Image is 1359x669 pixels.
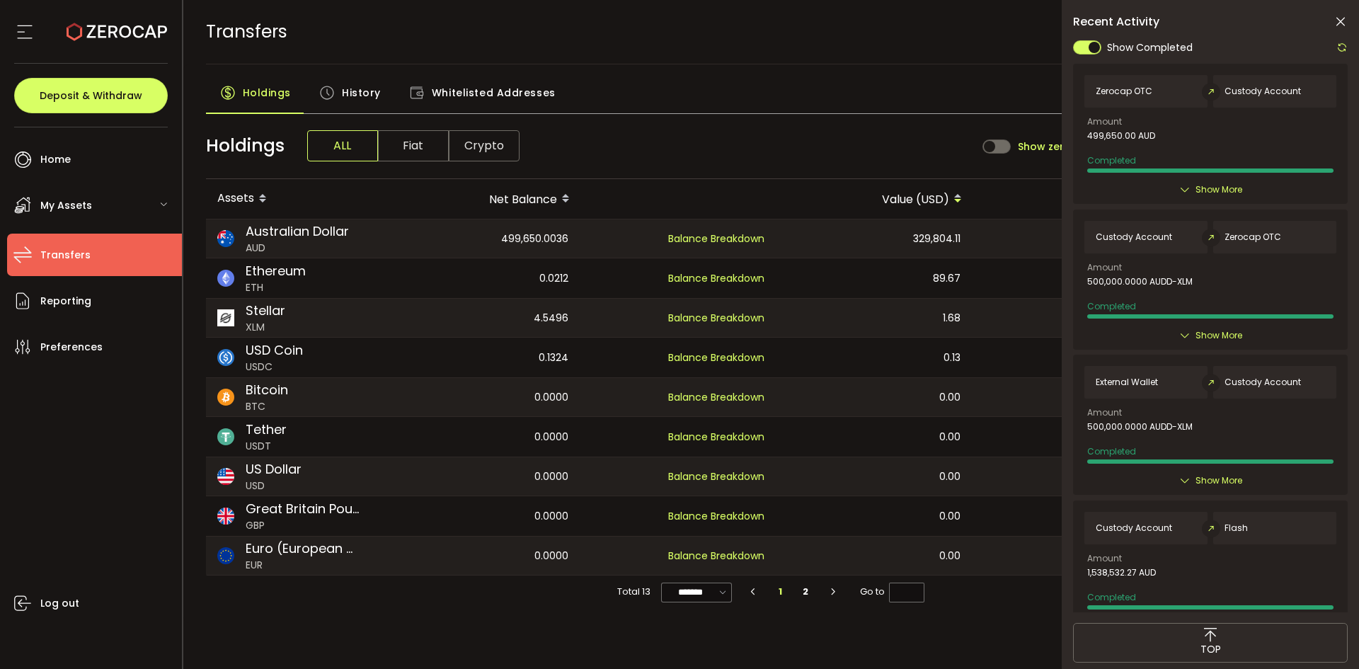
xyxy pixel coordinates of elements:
span: Transfers [40,245,91,265]
span: GBP [246,518,361,533]
div: 0.0000 [385,417,580,457]
span: Custody Account [1096,523,1172,533]
span: Log out [40,593,79,614]
span: Custody Account [1225,377,1301,387]
span: USDT [246,439,287,454]
img: eur_portfolio.svg [217,547,234,564]
span: Completed [1087,445,1136,457]
span: Euro (European Monetary Unit) [246,539,361,558]
div: Net Balance [385,187,581,211]
span: Show More [1195,328,1242,343]
div: 0.00 [777,417,972,457]
span: Balance Breakdown [668,311,764,325]
img: usd_portfolio.svg [217,468,234,485]
span: Show More [1195,183,1242,197]
div: 0.0000 [385,496,580,536]
div: 499,650.0036 [385,219,580,258]
div: 0.0212 [385,258,580,298]
span: Show zero balance [1018,142,1117,151]
span: Balance Breakdown [668,548,764,564]
div: 0.0000 [385,537,580,575]
div: Assets [206,187,385,211]
span: Crypto [449,130,520,161]
div: 89.67 [777,258,972,298]
span: Whitelisted Addresses [432,79,556,107]
span: Australian Dollar [246,222,349,241]
div: 0.00 [777,537,972,575]
span: Completed [1087,154,1136,166]
div: 329,804.11 [777,219,972,258]
span: Completed [1087,300,1136,312]
span: Amount [1087,263,1122,272]
li: 1 [768,582,793,602]
span: 500,000.0000 AUDD-XLM [1087,422,1193,432]
span: AUD [246,241,349,256]
span: ALL [307,130,378,161]
span: Balance Breakdown [668,350,764,365]
span: Deposit & Withdraw [40,91,142,101]
img: usdc_portfolio.svg [217,349,234,366]
img: btc_portfolio.svg [217,389,234,406]
span: Holdings [206,132,285,159]
span: Balance Breakdown [668,389,764,406]
span: Home [40,149,71,170]
span: History [342,79,381,107]
img: aud_portfolio.svg [217,230,234,247]
div: 0.0000 [385,378,580,416]
div: 0.13 [777,338,972,377]
span: USDC [246,360,303,374]
div: 0.0000 [385,457,580,496]
span: Flash [1225,523,1248,533]
span: US Dollar [246,459,302,479]
img: eth_portfolio.svg [217,270,234,287]
span: Zerocap OTC [1096,86,1152,96]
span: ETH [246,280,306,295]
span: Tether [246,420,287,439]
div: 0.00 [777,496,972,536]
span: Bitcoin [246,380,288,399]
span: Completed [1087,591,1136,603]
div: 0.1324 [385,338,580,377]
span: Stellar [246,301,285,320]
span: Balance Breakdown [668,469,764,485]
span: 499,650.00 AUD [1087,131,1155,141]
span: Recent Activity [1073,16,1159,28]
div: 0.00 [777,457,972,496]
iframe: Chat Widget [1288,601,1359,669]
span: TOP [1200,642,1221,657]
button: Deposit & Withdraw [14,78,168,113]
span: USD [246,479,302,493]
span: Balance Breakdown [668,231,764,246]
span: Ethereum [246,261,306,280]
span: Great Britain Pound [246,499,361,518]
span: Reporting [40,291,91,311]
img: usdt_portfolio.svg [217,428,234,445]
img: gbp_portfolio.svg [217,508,234,525]
span: Amount [1087,554,1122,563]
span: Show Completed [1107,40,1193,55]
span: External Wallet [1096,377,1158,387]
span: My Assets [40,195,92,216]
div: 0.00 [777,378,972,416]
span: Total 13 [617,582,650,602]
div: 1.68 [777,299,972,337]
span: Show More [1195,474,1242,488]
span: EUR [246,558,361,573]
div: 4.5496 [385,299,580,337]
span: 1,538,532.27 AUD [1087,568,1156,578]
span: Balance Breakdown [668,271,764,285]
span: Amount [1087,118,1122,126]
span: Balance Breakdown [668,429,764,445]
span: Holdings [243,79,291,107]
span: Amount [1087,408,1122,417]
span: USD Coin [246,341,303,360]
img: xlm_portfolio.png [217,309,234,326]
span: 500,000.0000 AUDD-XLM [1087,277,1193,287]
span: Custody Account [1096,232,1172,242]
div: Value (USD) [777,187,973,211]
span: Transfers [206,19,287,44]
span: Preferences [40,337,103,358]
span: XLM [246,320,285,335]
span: Zerocap OTC [1225,232,1281,242]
